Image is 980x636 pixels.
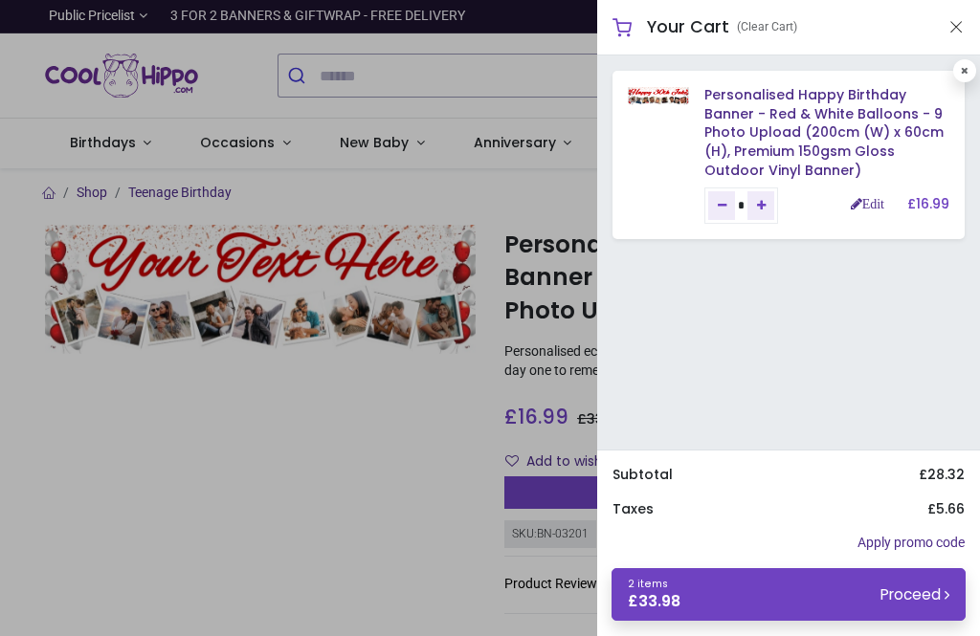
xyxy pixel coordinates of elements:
a: Remove one [708,191,735,220]
button: Close [947,15,965,39]
a: Apply promo code [857,534,965,553]
span: 33.98 [638,591,680,611]
h6: £ [919,466,965,485]
small: Proceed [880,584,949,604]
span: 5.66 [936,499,965,518]
a: (Clear Cart) [737,19,797,35]
h6: Subtotal [612,466,673,485]
a: 2 items £33.98 Proceed [612,568,966,621]
a: Edit [851,197,884,210]
span: £ [628,591,680,612]
a: Personalised Happy Birthday Banner - Red & White Balloons - 9 Photo Upload (200cm (W) x 60cm (H),... [704,85,944,179]
h6: £ [927,500,965,519]
span: 2 items [628,577,668,591]
h6: Taxes [612,500,654,519]
a: Add one [747,191,774,220]
img: zYJtMQAAAAASUVORK5CYII= [628,87,689,105]
h6: £ [907,195,949,214]
h5: Your Cart [647,15,729,39]
span: 16.99 [916,194,949,213]
span: 28.32 [927,465,965,484]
